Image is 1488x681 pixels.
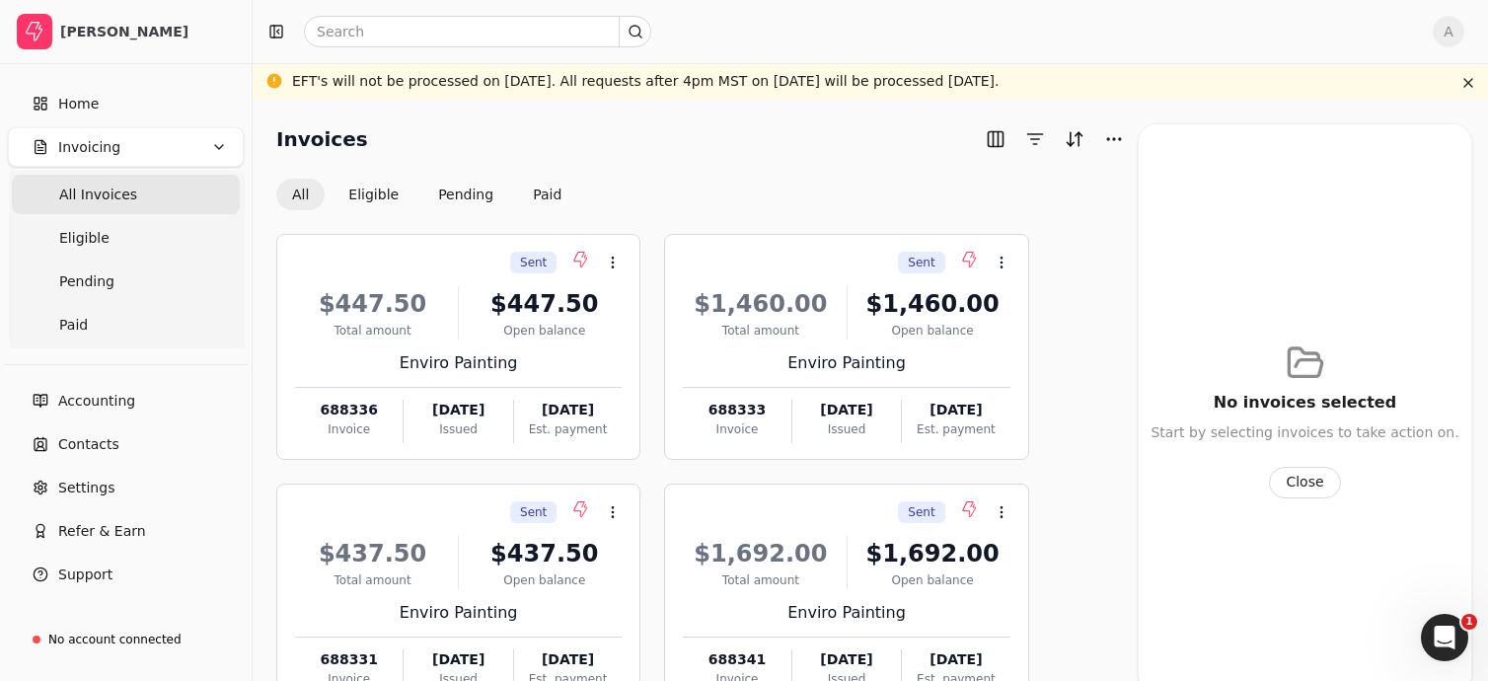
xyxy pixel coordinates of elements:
div: Issued [404,420,512,438]
div: [DATE] [514,649,622,670]
a: Paid [12,305,240,344]
span: Sent [908,254,934,271]
h2: Invoices [276,123,368,155]
div: No account connected [48,631,182,648]
div: [DATE] [902,400,1009,420]
button: Close [1269,467,1340,498]
button: A [1433,16,1464,47]
div: Open balance [856,571,1010,589]
span: Contacts [58,434,119,455]
div: Enviro Painting [683,351,1009,375]
span: Eligible [59,228,110,249]
div: $437.50 [467,536,622,571]
span: Accounting [58,391,135,412]
div: Issued [792,420,901,438]
div: 688333 [683,400,790,420]
div: [DATE] [792,649,901,670]
button: Support [8,555,244,594]
button: Pending [422,179,509,210]
div: 688336 [295,400,403,420]
a: Home [8,84,244,123]
div: Total amount [683,571,838,589]
div: Invoice filter options [276,179,577,210]
button: Refer & Earn [8,511,244,551]
button: More [1098,123,1130,155]
span: Invoicing [58,137,120,158]
div: Total amount [295,322,450,340]
span: Pending [59,271,114,292]
span: All Invoices [59,185,137,205]
div: Total amount [295,571,450,589]
div: [PERSON_NAME] [60,22,235,41]
div: Total amount [683,322,838,340]
div: $437.50 [295,536,450,571]
div: $447.50 [295,286,450,322]
div: Open balance [467,322,622,340]
div: 688341 [683,649,790,670]
div: Open balance [856,322,1010,340]
span: Sent [520,254,547,271]
div: Start by selecting invoices to take action on. [1151,422,1458,443]
span: 1 [1461,614,1477,630]
a: Settings [8,468,244,507]
a: Accounting [8,381,244,420]
a: Eligible [12,218,240,258]
iframe: Intercom live chat [1421,614,1468,661]
div: [DATE] [792,400,901,420]
input: Search [304,16,651,47]
div: $1,692.00 [683,536,838,571]
button: Paid [517,179,577,210]
div: [DATE] [404,649,512,670]
span: Paid [59,315,88,336]
div: Est. payment [514,420,622,438]
button: All [276,179,325,210]
div: Enviro Painting [683,601,1009,625]
button: Sort [1059,123,1090,155]
div: No invoices selected [1214,391,1396,415]
div: Invoice [295,420,403,438]
span: Refer & Earn [58,521,146,542]
div: [DATE] [514,400,622,420]
div: Enviro Painting [295,351,622,375]
span: Settings [58,478,114,498]
button: Invoicing [8,127,244,167]
div: [DATE] [902,649,1009,670]
div: $1,692.00 [856,536,1010,571]
div: $447.50 [467,286,622,322]
div: [DATE] [404,400,512,420]
div: EFT's will not be processed on [DATE]. All requests after 4pm MST on [DATE] will be processed [DA... [292,71,1000,92]
span: Home [58,94,99,114]
a: All Invoices [12,175,240,214]
a: No account connected [8,622,244,657]
button: Eligible [333,179,414,210]
div: 688331 [295,649,403,670]
span: Sent [908,503,934,521]
div: Est. payment [902,420,1009,438]
a: Contacts [8,424,244,464]
div: Enviro Painting [295,601,622,625]
div: $1,460.00 [683,286,838,322]
a: Pending [12,262,240,301]
span: Sent [520,503,547,521]
span: Support [58,565,112,585]
div: $1,460.00 [856,286,1010,322]
div: Open balance [467,571,622,589]
div: Invoice [683,420,790,438]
